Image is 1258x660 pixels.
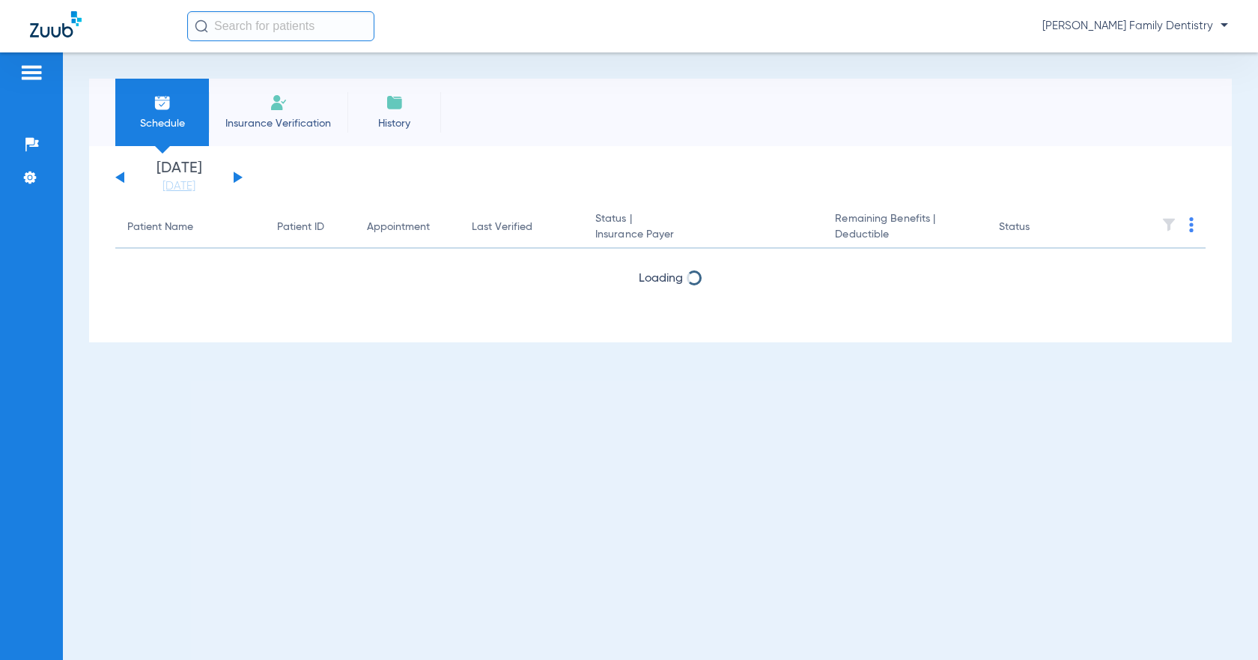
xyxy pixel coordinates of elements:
[19,64,43,82] img: hamburger-icon
[277,220,324,235] div: Patient ID
[472,220,571,235] div: Last Verified
[472,220,532,235] div: Last Verified
[1189,217,1194,232] img: group-dot-blue.svg
[1161,217,1176,232] img: filter.svg
[270,94,288,112] img: Manual Insurance Verification
[987,207,1088,249] th: Status
[583,207,823,249] th: Status |
[1042,19,1228,34] span: [PERSON_NAME] Family Dentistry
[30,11,82,37] img: Zuub Logo
[386,94,404,112] img: History
[367,220,448,235] div: Appointment
[154,94,171,112] img: Schedule
[195,19,208,33] img: Search Icon
[134,179,224,194] a: [DATE]
[823,207,986,249] th: Remaining Benefits |
[835,227,974,243] span: Deductible
[595,227,811,243] span: Insurance Payer
[127,220,193,235] div: Patient Name
[127,220,253,235] div: Patient Name
[220,116,336,131] span: Insurance Verification
[639,273,683,285] span: Loading
[187,11,374,41] input: Search for patients
[134,161,224,194] li: [DATE]
[367,220,430,235] div: Appointment
[277,220,343,235] div: Patient ID
[359,116,430,131] span: History
[127,116,198,131] span: Schedule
